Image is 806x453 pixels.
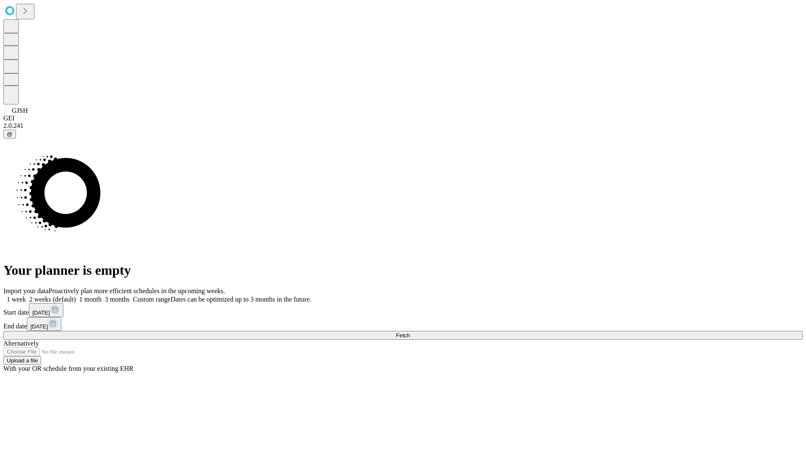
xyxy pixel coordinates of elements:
button: Fetch [3,331,803,340]
div: End date [3,317,803,331]
div: 2.0.241 [3,122,803,130]
button: Upload a file [3,356,41,365]
span: Custom range [133,296,170,303]
button: [DATE] [29,303,63,317]
span: 1 week [7,296,26,303]
span: Dates can be optimized up to 3 months in the future. [170,296,311,303]
span: Proactively plan more efficient schedules in the upcoming weeks. [49,287,225,294]
span: Alternatively [3,340,39,347]
div: Start date [3,303,803,317]
span: GJSH [12,107,28,114]
button: @ [3,130,16,138]
span: [DATE] [32,310,50,316]
span: With your OR schedule from your existing EHR [3,365,133,372]
h1: Your planner is empty [3,263,803,278]
button: [DATE] [27,317,61,331]
span: @ [7,131,13,137]
span: 1 month [79,296,102,303]
span: 3 months [105,296,130,303]
span: 2 weeks (default) [29,296,76,303]
span: Fetch [396,332,410,338]
span: Import your data [3,287,49,294]
span: [DATE] [30,323,48,330]
div: GEI [3,115,803,122]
